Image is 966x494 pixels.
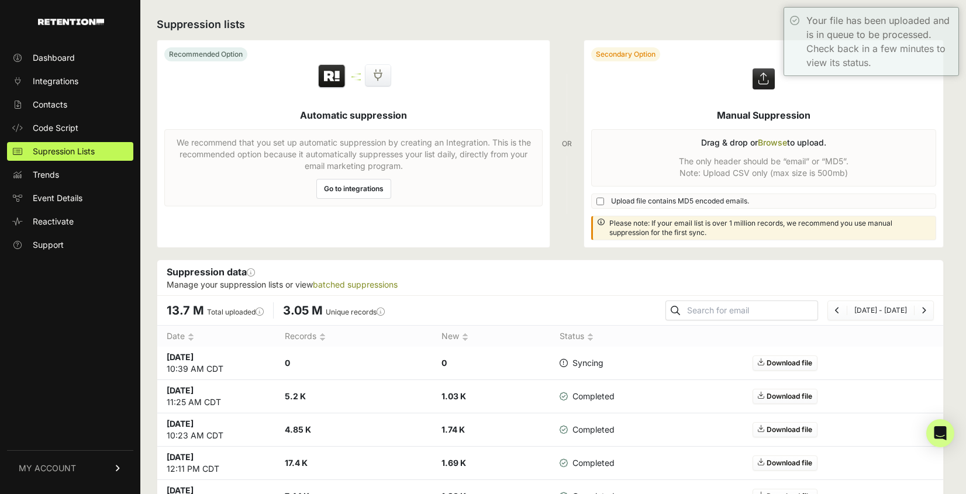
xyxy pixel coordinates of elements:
[207,308,264,316] label: Total uploaded
[167,452,194,462] strong: [DATE]
[283,303,323,317] span: 3.05 M
[432,326,550,347] th: New
[560,357,603,369] span: Syncing
[157,347,275,380] td: 10:39 AM CDT
[33,99,67,110] span: Contacts
[441,424,465,434] strong: 1.74 K
[33,146,95,157] span: Supression Lists
[157,447,275,480] td: 12:11 PM CDT
[351,79,361,81] img: integration
[685,302,817,319] input: Search for email
[157,260,943,295] div: Suppression data
[157,380,275,413] td: 11:25 AM CDT
[326,308,385,316] label: Unique records
[188,333,194,341] img: no_sort-eaf950dc5ab64cae54d48a5578032e96f70b2ecb7d747501f34c8f2db400fb66.gif
[753,355,817,371] a: Download file
[7,189,133,208] a: Event Details
[33,192,82,204] span: Event Details
[587,333,594,341] img: no_sort-eaf950dc5ab64cae54d48a5578032e96f70b2ecb7d747501f34c8f2db400fb66.gif
[167,352,194,362] strong: [DATE]
[7,119,133,137] a: Code Script
[167,303,204,317] span: 13.7 M
[441,358,447,368] strong: 0
[33,52,75,64] span: Dashboard
[560,457,615,469] span: Completed
[19,462,76,474] span: MY ACCOUNT
[167,419,194,429] strong: [DATE]
[926,419,954,447] div: Open Intercom Messenger
[7,450,133,486] a: MY ACCOUNT
[753,455,817,471] a: Download file
[827,300,934,320] nav: Page navigation
[922,306,926,315] a: Next
[351,76,361,78] img: integration
[7,72,133,91] a: Integrations
[157,16,944,33] h2: Suppression lists
[462,333,468,341] img: no_sort-eaf950dc5ab64cae54d48a5578032e96f70b2ecb7d747501f34c8f2db400fb66.gif
[316,179,391,199] a: Go to integrations
[317,64,347,89] img: Retention
[300,108,407,122] h5: Automatic suppression
[167,385,194,395] strong: [DATE]
[835,306,840,315] a: Previous
[285,358,290,368] strong: 0
[7,95,133,114] a: Contacts
[167,279,934,291] p: Manage your suppression lists or view
[157,326,275,347] th: Date
[560,391,615,402] span: Completed
[172,137,535,172] p: We recommend that you set up automatic suppression by creating an Integration. This is the recomm...
[806,13,953,70] div: Your file has been uploaded and is in queue to be processed. Check back in a few minutes to view ...
[285,391,306,401] strong: 5.2 K
[33,122,78,134] span: Code Script
[562,40,572,248] div: OR
[285,424,311,434] strong: 4.85 K
[313,279,398,289] a: batched suppressions
[319,333,326,341] img: no_sort-eaf950dc5ab64cae54d48a5578032e96f70b2ecb7d747501f34c8f2db400fb66.gif
[351,73,361,75] img: integration
[441,458,466,468] strong: 1.69 K
[441,391,466,401] strong: 1.03 K
[7,212,133,231] a: Reactivate
[753,422,817,437] a: Download file
[275,326,433,347] th: Records
[33,239,64,251] span: Support
[157,413,275,447] td: 10:23 AM CDT
[7,236,133,254] a: Support
[753,389,817,404] a: Download file
[550,326,629,347] th: Status
[7,49,133,67] a: Dashboard
[33,216,74,227] span: Reactivate
[7,142,133,161] a: Supression Lists
[164,47,247,61] div: Recommended Option
[847,306,914,315] li: [DATE] - [DATE]
[596,198,604,205] input: Upload file contains MD5 encoded emails.
[33,75,78,87] span: Integrations
[33,169,59,181] span: Trends
[285,458,308,468] strong: 17.4 K
[38,19,104,25] img: Retention.com
[560,424,615,436] span: Completed
[7,165,133,184] a: Trends
[611,196,749,206] span: Upload file contains MD5 encoded emails.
